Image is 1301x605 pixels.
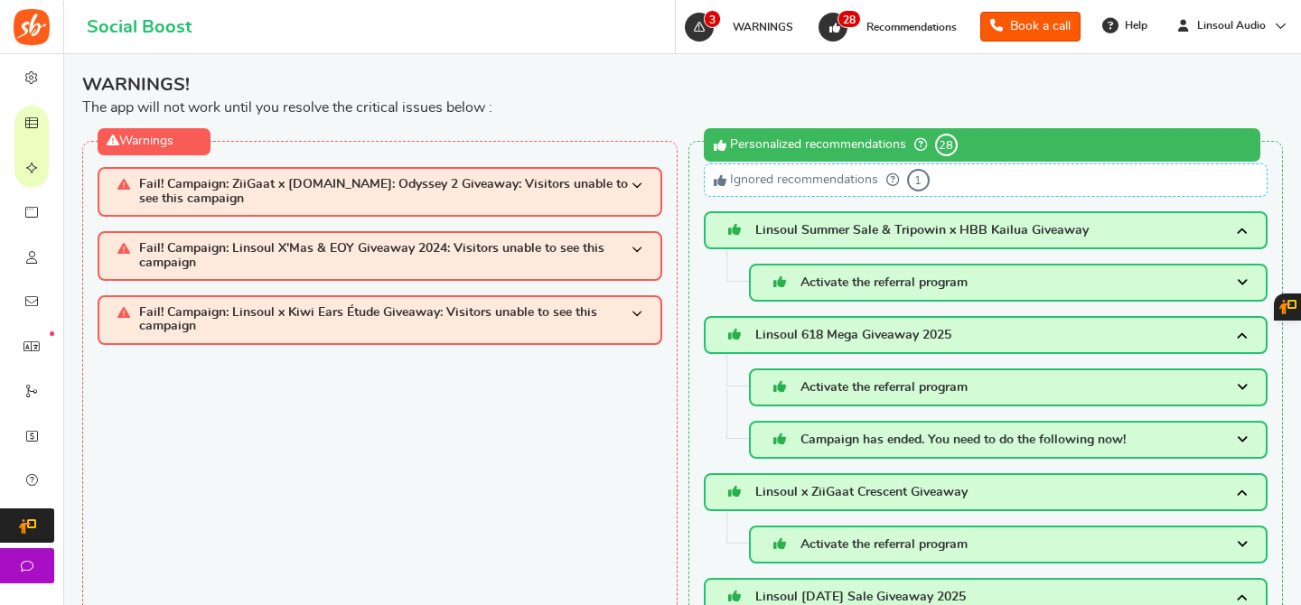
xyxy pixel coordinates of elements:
[14,9,50,45] img: Social Boost
[98,128,211,155] div: Warnings
[755,224,1089,237] span: Linsoul Summer Sale & Tripowin x HBB Kailua Giveaway
[139,178,632,206] span: Fail! Campaign: ZiiGaat x [DOMAIN_NAME]: Odyssey 2 Giveaway: Visitors unable to see this campaign
[139,306,632,334] span: Fail! Campaign: Linsoul x Kiwi Ears Étude Giveaway: Visitors unable to see this campaign
[50,331,54,336] em: New
[838,10,861,28] span: 28
[704,163,1268,197] div: Ignored recommendations
[82,72,1283,98] span: WARNINGS!
[817,13,966,42] a: 28 Recommendations
[935,134,958,156] span: 28
[704,128,1261,162] div: Personalized recommendations
[683,13,802,42] a: 3 WARNINGS
[800,381,968,394] span: Activate the referral program
[980,12,1081,42] a: Book a call
[87,17,192,37] h1: Social Boost
[733,22,793,33] span: WARNINGS
[1095,11,1156,40] a: Help
[704,10,721,28] span: 3
[1190,18,1273,33] span: Linsoul Audio
[82,72,1283,117] div: The app will not work until you resolve the critical issues below :
[1120,18,1147,33] span: Help
[866,22,957,33] span: Recommendations
[139,242,632,270] span: Fail! Campaign: Linsoul X'Mas & EOY Giveaway 2024: Visitors unable to see this campaign
[907,169,930,191] span: 1
[800,433,1126,446] span: Campaign has ended. You need to do the following now!
[755,486,968,498] span: Linsoul x ZiiGaat Crescent Giveaway
[755,329,951,341] span: Linsoul 618 Mega Giveaway 2025
[800,276,968,289] span: Activate the referral program
[755,591,966,603] span: Linsoul [DATE] Sale Giveaway 2025
[800,538,968,551] span: Activate the referral program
